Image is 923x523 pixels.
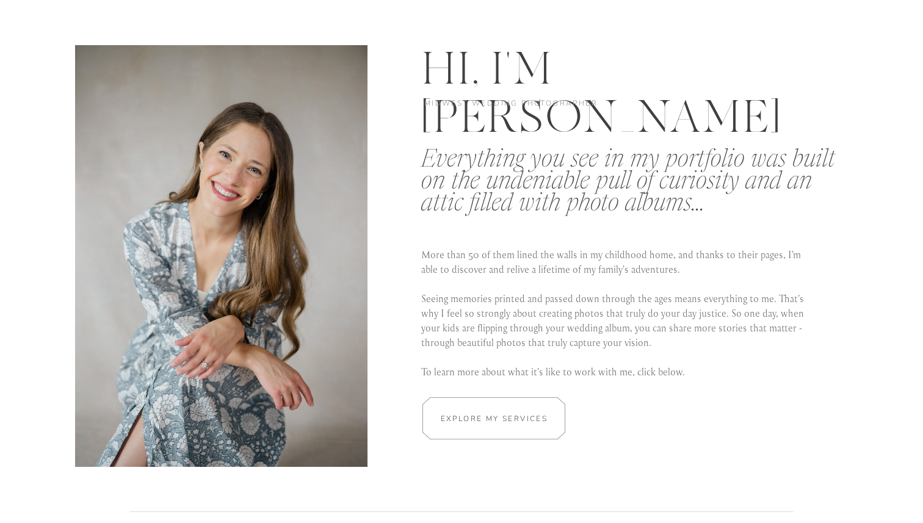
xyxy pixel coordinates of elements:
a: Explore my services [436,413,552,424]
h3: midwest Wedding Photographer [421,96,601,109]
p: More than 50 of them lined the walls in my childhood home, and thanks to their pages, I'm able to... [421,247,813,352]
p: Everything you see in my portfolio was built on the undeniable pull of curiosity and an attic fil... [421,149,842,231]
p: Hi, I'm [PERSON_NAME] [421,45,780,90]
